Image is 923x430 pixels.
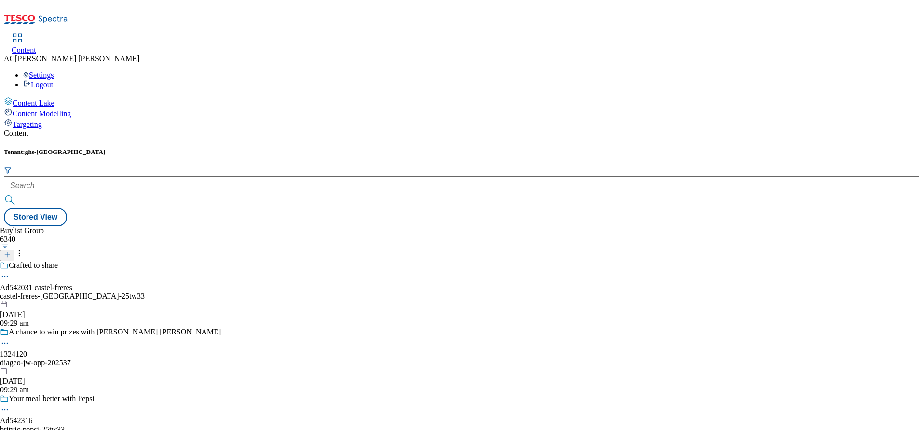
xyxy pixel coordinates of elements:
span: Targeting [13,120,42,128]
div: Crafted to share [9,261,58,270]
a: Content Modelling [4,108,919,118]
input: Search [4,176,919,195]
span: [PERSON_NAME] [PERSON_NAME] [15,55,139,63]
a: Targeting [4,118,919,129]
span: ghs-[GEOGRAPHIC_DATA] [25,148,106,155]
svg: Search Filters [4,166,12,174]
span: Content [12,46,36,54]
a: Content Lake [4,97,919,108]
a: Content [12,34,36,55]
div: Your meal better with Pepsi [9,394,95,403]
div: A chance to win prizes with [PERSON_NAME] [PERSON_NAME] [9,328,221,336]
a: Settings [23,71,54,79]
button: Stored View [4,208,67,226]
h5: Tenant: [4,148,919,156]
span: Content Modelling [13,110,71,118]
span: Content Lake [13,99,54,107]
a: Logout [23,81,53,89]
span: AG [4,55,15,63]
div: Content [4,129,919,138]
